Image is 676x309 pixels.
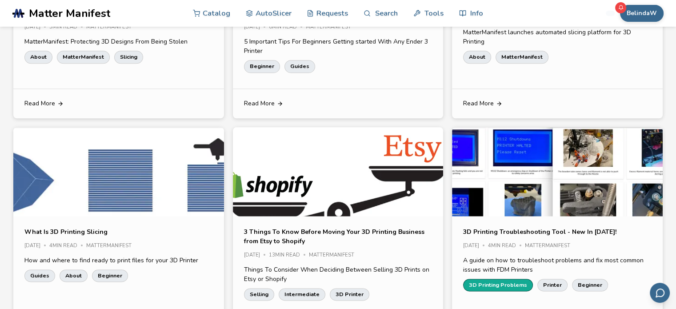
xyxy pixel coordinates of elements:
[463,100,494,107] span: Read More
[650,283,670,303] button: Send feedback via email
[309,253,360,258] div: MatterManifest
[60,269,88,282] a: About
[269,24,306,30] div: 6 min read
[233,127,443,285] img: Article Image
[49,243,86,249] div: 4 min read
[463,256,651,274] p: A guide on how to troubleshoot problems and fix most common issues with FDM Printers
[463,243,488,249] div: [DATE]
[24,100,55,107] span: Read More
[92,269,128,282] a: Beginner
[24,256,212,265] p: How and where to find ready to print files for your 3D Printer
[244,60,280,72] a: Beginner
[244,100,275,107] span: Read More
[463,279,533,291] a: 3D Printing Problems
[114,51,143,63] a: Slicing
[233,89,443,118] a: Read More
[244,253,269,258] div: [DATE]
[330,288,369,301] a: 3D Printer
[463,51,491,63] a: About
[13,89,224,118] a: Read More
[244,37,432,56] p: 5 Important Tips For Beginners Getting started With Any Ender 3 Printer
[525,243,576,249] div: MatterManifest
[620,5,664,22] button: BelindaW
[24,24,49,30] div: [DATE]
[463,28,651,46] p: MatterManifest launches automated slicing platform for 3D Printing
[244,24,269,30] div: [DATE]
[463,227,616,237] a: 3D Printing Troubleshooting Tool - New In [DATE]!
[13,127,224,285] img: Article Image
[24,269,55,282] a: Guides
[488,243,525,249] div: 4 min read
[452,127,662,285] img: Article Image
[284,60,315,72] a: Guides
[306,24,357,30] div: MatterManifest
[244,288,274,301] a: Selling
[496,51,548,63] a: MatterManifest
[572,279,608,291] a: Beginner
[29,7,110,20] span: Matter Manifest
[57,51,110,63] a: MatterManifest
[24,227,108,237] a: What Is 3D Printing Slicing
[24,37,212,46] p: MatterManifest: Protecting 3D Designs From Being Stolen
[244,265,432,284] p: Things To Consider When Deciding Between Selling 3D Prints on Etsy or Shopify
[24,243,49,249] div: [DATE]
[24,51,52,63] a: About
[452,89,662,118] a: Read More
[269,253,309,258] div: 13 min read
[537,279,568,291] a: Printer
[49,24,86,30] div: 5 min read
[244,227,432,246] a: 3 Things To Know Before Moving Your 3D Printing Business from Etsy to Shopify
[86,243,138,249] div: MatterManifest
[279,288,325,301] a: Intermediate
[86,24,138,30] div: MatterManifest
